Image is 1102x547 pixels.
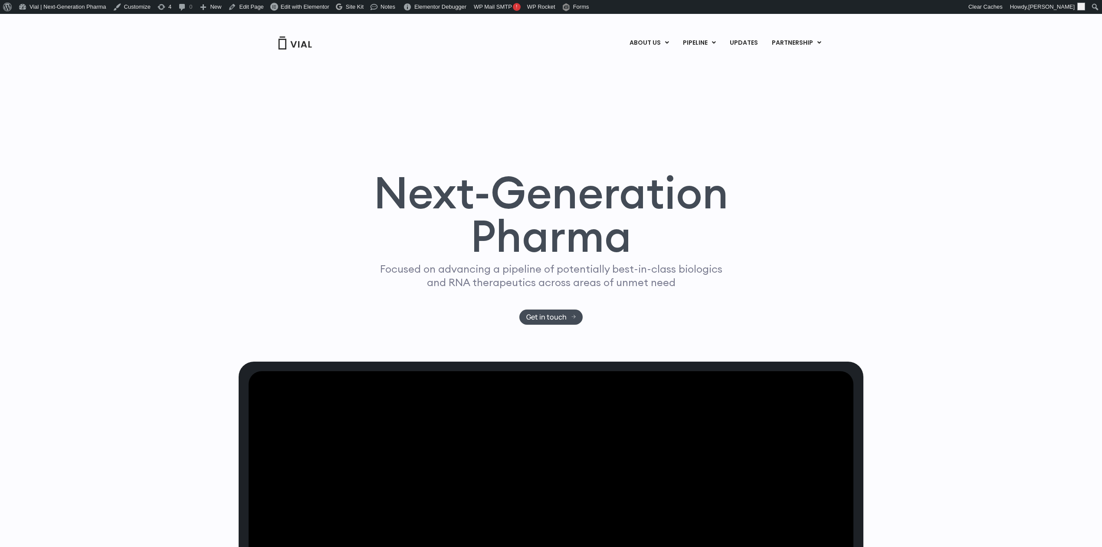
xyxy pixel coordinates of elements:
[623,36,676,50] a: ABOUT USMenu Toggle
[513,3,521,11] span: !
[281,3,329,10] span: Edit with Elementor
[278,36,312,49] img: Vial Logo
[765,36,828,50] a: PARTNERSHIPMenu Toggle
[519,310,583,325] a: Get in touch
[376,262,726,289] p: Focused on advancing a pipeline of potentially best-in-class biologics and RNA therapeutics acros...
[346,3,364,10] span: Site Kit
[526,314,567,320] span: Get in touch
[1028,3,1075,10] span: [PERSON_NAME]
[676,36,722,50] a: PIPELINEMenu Toggle
[723,36,764,50] a: UPDATES
[363,171,739,258] h1: Next-Generation Pharma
